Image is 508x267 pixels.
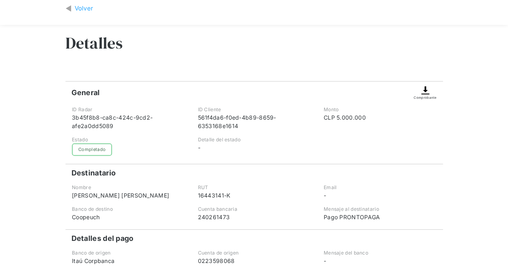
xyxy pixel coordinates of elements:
[72,106,184,113] div: ID Radar
[324,106,436,113] div: Monto
[324,191,436,200] div: -
[71,168,116,178] h4: Destinatario
[65,4,94,13] a: Volver
[71,234,134,243] h4: Detalles del pago
[324,184,436,191] div: Email
[198,143,310,152] div: -
[198,249,310,257] div: Cuenta de origen
[71,88,100,98] h4: General
[198,184,310,191] div: RUT
[72,143,112,156] div: Completado
[72,191,184,200] div: [PERSON_NAME] [PERSON_NAME]
[65,33,122,53] h3: Detalles
[72,257,184,265] div: Itaú Corpbanca
[198,257,310,265] div: 0223598068
[324,206,436,213] div: Mensaje al destinatario
[198,213,310,221] div: 240261473
[198,191,310,200] div: 16443141-K
[72,136,184,143] div: Estado
[420,86,430,95] img: Descargar comprobante
[414,95,437,100] div: Comprobante
[324,257,436,265] div: -
[75,4,94,13] div: Volver
[198,136,310,143] div: Detalle del estado
[198,106,310,113] div: ID Cliente
[198,206,310,213] div: Cuenta bancaria
[198,113,310,130] div: 561f4da6-f0ed-4b89-8659-6353168e1614
[324,113,436,122] div: CLP 5.000.000
[72,206,184,213] div: Banco de destino
[72,213,184,221] div: Coopeuch
[72,113,184,130] div: 3b45f8b8-ca8c-424c-9cd2-afe2a0dd5089
[324,213,436,221] div: Pago PRONTOPAGA
[72,184,184,191] div: Nombre
[72,249,184,257] div: Banco de origen
[324,249,436,257] div: Mensaje del banco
